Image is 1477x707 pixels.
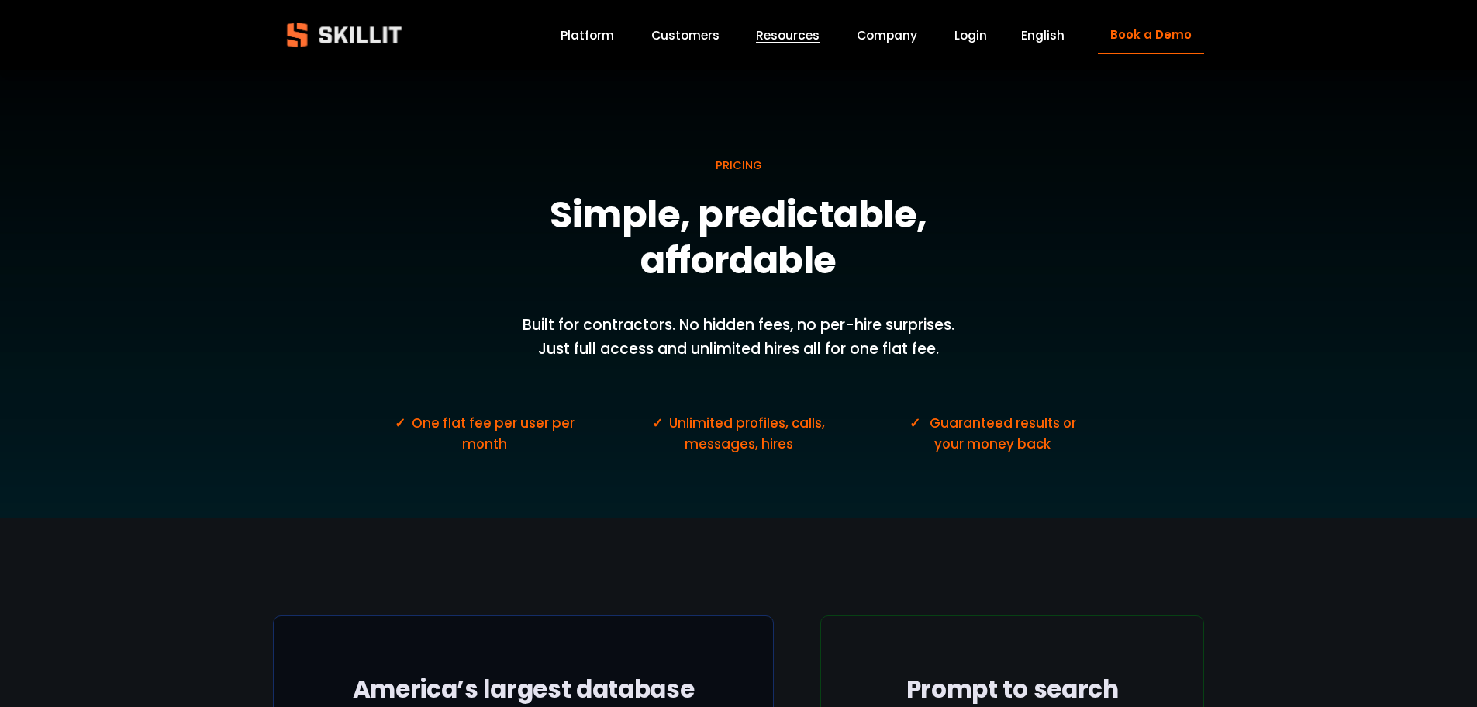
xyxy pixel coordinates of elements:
span: Resources [756,26,820,44]
span: One flat fee per user per month [412,414,578,453]
a: folder dropdown [756,25,820,46]
strong: ✓ [909,414,920,432]
a: Login [954,25,987,46]
span: Unlimited profiles, calls, messages, hires [669,414,828,453]
a: Platform [561,25,614,46]
a: Customers [651,25,720,46]
span: Guaranteed results or your money back [930,414,1079,453]
span: PRICING [716,158,762,173]
p: Built for contractors. No hidden fees, no per-hire surprises. Just full access and unlimited hire... [508,314,968,361]
strong: ✓ [395,414,405,432]
a: Book a Demo [1098,16,1203,54]
strong: ✓ [652,414,663,432]
a: Company [857,25,917,46]
img: Skillit [274,12,415,58]
strong: Simple, predictable, affordable [550,189,934,286]
span: English [1021,26,1065,44]
div: language picker [1021,25,1065,46]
